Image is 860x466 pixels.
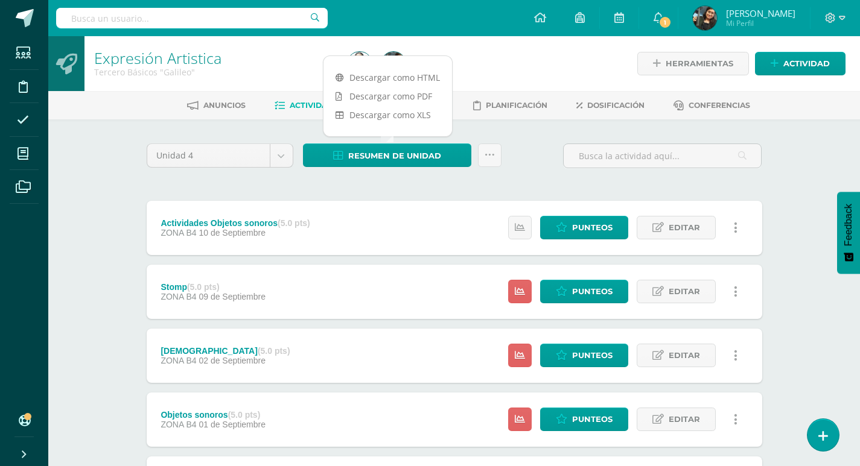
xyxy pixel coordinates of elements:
div: [DEMOGRAPHIC_DATA] [161,346,290,356]
span: Resumen de unidad [348,145,441,167]
span: Conferencias [689,101,750,110]
a: Descargar como PDF [323,87,452,105]
a: Punteos [540,280,628,303]
span: Punteos [572,408,613,430]
strong: (5.0 pts) [228,410,261,420]
span: Mi Perfil [726,18,795,28]
span: Dosificación [587,101,645,110]
span: 02 de Septiembre [199,356,266,365]
a: Descargar como HTML [323,68,452,87]
a: Actividades [275,96,343,115]
span: Editar [669,280,700,303]
a: Anuncios [187,96,246,115]
span: 10 de Septiembre [199,228,266,238]
a: Planificación [473,96,547,115]
input: Busca un usuario... [56,8,328,28]
a: Resumen de unidad [303,143,471,167]
span: 1 [658,16,672,29]
div: Objetos sonoros [161,410,266,420]
span: ZONA B4 [161,292,196,301]
strong: (5.0 pts) [187,282,220,292]
div: Stomp [161,282,266,292]
span: Herramientas [666,52,733,75]
span: 09 de Septiembre [199,292,266,301]
div: Tercero Básicos 'Galileo' [94,66,333,78]
span: [PERSON_NAME] [726,7,795,19]
img: 439d448c487c85982186577c6a0dea94.png [381,52,406,76]
strong: (5.0 pts) [258,346,290,356]
span: Anuncios [203,101,246,110]
a: Conferencias [674,96,750,115]
span: Editar [669,408,700,430]
img: dc7d38de1d5b52360c8bb618cee5abea.png [348,52,372,76]
a: Herramientas [637,52,749,75]
input: Busca la actividad aquí... [564,144,761,168]
a: Punteos [540,408,628,431]
span: Editar [669,216,700,239]
span: Planificación [486,101,547,110]
span: ZONA B4 [161,356,196,365]
strong: (5.0 pts) [278,218,310,228]
span: Actividades [290,101,343,110]
button: Feedback - Mostrar encuesta [837,192,860,274]
span: ZONA B4 [161,228,196,238]
span: 01 de Septiembre [199,420,266,429]
span: Punteos [572,344,613,367]
a: Dosificación [576,96,645,115]
h1: Expresión Artistica [94,49,333,66]
span: Punteos [572,280,613,303]
a: Actividad [755,52,846,75]
span: Unidad 4 [156,144,261,167]
span: ZONA B4 [161,420,196,429]
span: Feedback [843,204,854,246]
a: Punteos [540,344,628,367]
a: Punteos [540,216,628,239]
span: Actividad [783,52,830,75]
div: Actividades Objetos sonoros [161,218,310,228]
span: Editar [669,344,700,367]
a: Descargar como XLS [323,105,452,124]
img: 439d448c487c85982186577c6a0dea94.png [693,6,717,30]
span: Punteos [572,216,613,239]
a: Unidad 4 [147,144,293,167]
a: Expresión Artistica [94,48,221,68]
